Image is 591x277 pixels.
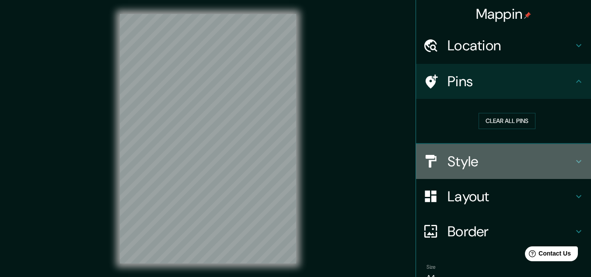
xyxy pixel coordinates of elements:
[448,223,574,240] h4: Border
[448,73,574,90] h4: Pins
[513,243,581,267] iframe: Help widget launcher
[416,28,591,63] div: Location
[120,14,296,263] canvas: Map
[524,12,531,19] img: pin-icon.png
[416,64,591,99] div: Pins
[416,214,591,249] div: Border
[479,113,535,129] button: Clear all pins
[427,263,436,270] label: Size
[448,37,574,54] h4: Location
[416,179,591,214] div: Layout
[416,144,591,179] div: Style
[476,5,532,23] h4: Mappin
[448,188,574,205] h4: Layout
[448,153,574,170] h4: Style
